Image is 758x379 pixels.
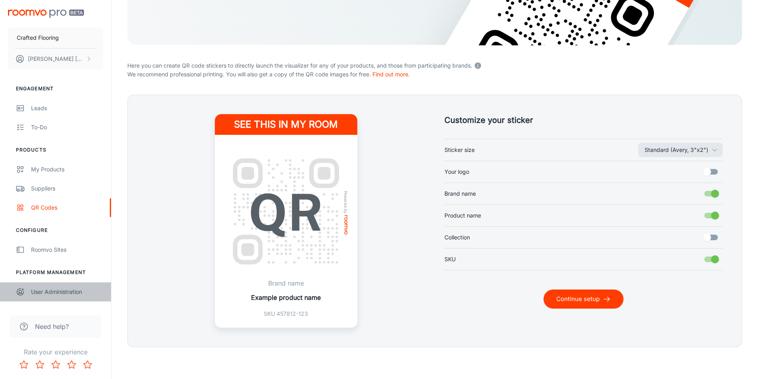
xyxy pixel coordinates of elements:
[638,143,723,157] button: Sticker size
[444,233,470,242] span: Collection
[32,357,48,373] button: Rate 2 star
[8,10,84,18] img: Roomvo PRO Beta
[31,123,103,132] div: To-do
[251,293,321,302] p: Example product name
[48,357,64,373] button: Rate 3 star
[16,357,32,373] button: Rate 1 star
[372,71,410,78] a: Find out more.
[224,150,348,273] img: QR Code Example
[444,255,456,264] span: SKU
[31,203,103,212] div: QR Codes
[127,70,742,79] p: We recommend professional printing. You will also get a copy of the QR code images for free.
[444,114,723,126] h5: Customize your sticker
[64,357,80,373] button: Rate 4 star
[28,54,84,63] p: [PERSON_NAME] [PERSON_NAME]
[8,27,103,48] button: Crafted Flooring
[251,309,321,318] p: SKU 457812-123
[17,33,59,42] p: Crafted Flooring
[31,104,103,113] div: Leads
[444,146,475,154] span: Sticker size
[31,184,103,193] div: Suppliers
[444,167,469,176] span: Your logo
[31,245,103,254] div: Roomvo Sites
[444,211,481,220] span: Product name
[215,114,357,135] h4: See this in my room
[6,347,105,357] p: Rate your experience
[31,288,103,296] div: User Administration
[31,165,103,174] div: My Products
[544,290,624,309] button: Continue setup
[251,278,321,288] p: Brand name
[344,215,347,235] img: roomvo
[127,60,742,70] p: Here you can create QR code stickers to directly launch the visualizer for any of your products, ...
[342,191,350,214] span: Powered by
[35,322,69,331] span: Need help?
[80,357,95,373] button: Rate 5 star
[444,189,476,198] span: Brand name
[8,49,103,69] button: [PERSON_NAME] [PERSON_NAME]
